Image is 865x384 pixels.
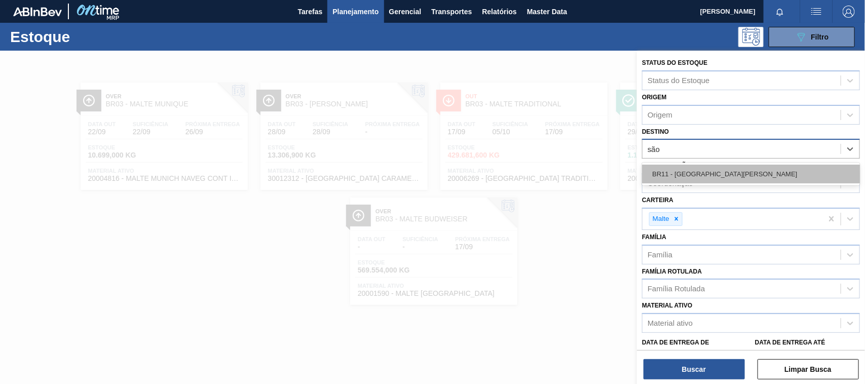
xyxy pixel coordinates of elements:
div: Pogramando: nenhum usuário selecionado [738,27,764,47]
label: Família [642,234,666,241]
span: Master Data [527,6,567,18]
label: Carteira [642,197,673,204]
div: Material ativo [648,319,693,328]
div: Malte [650,213,671,225]
span: Gerencial [389,6,422,18]
button: Filtro [769,27,855,47]
label: Origem [642,94,667,101]
div: Família [648,250,672,259]
div: Família Rotulada [648,285,705,293]
img: Logout [843,6,855,18]
span: Transportes [431,6,472,18]
label: Status do Estoque [642,59,707,66]
label: Destino [642,128,669,135]
span: Filtro [811,33,829,41]
div: Origem [648,110,672,119]
label: Data de Entrega até [755,339,825,346]
img: userActions [810,6,822,18]
label: Material ativo [642,302,693,309]
button: Notificações [764,5,796,19]
span: Tarefas [298,6,323,18]
div: Status do Estoque [648,76,710,85]
label: Data de Entrega de [642,339,709,346]
img: TNhmsLtSVTkK8tSr43FrP2fwEKptu5GPRR3wAAAABJRU5ErkJggg== [13,7,62,16]
label: Família Rotulada [642,268,702,275]
div: BR11 - [GEOGRAPHIC_DATA][PERSON_NAME] [642,165,860,183]
span: Planejamento [332,6,379,18]
h1: Estoque [10,31,159,43]
span: Relatórios [482,6,516,18]
label: Coordenação [642,162,691,169]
